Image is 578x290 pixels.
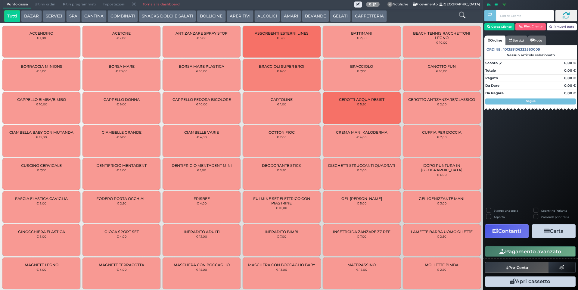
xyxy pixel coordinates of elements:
span: DENTIFRICIO MENTADENT MINI [172,163,232,168]
small: € 12,00 [196,235,207,238]
span: CAPPELLO BIMBA/BIMBO [17,97,66,102]
span: CAPPELLO FEDORA BICOLORE [172,97,231,102]
span: ACETONE [112,31,131,36]
small: € 5,00 [36,235,46,238]
span: CANOTTO FUN [428,64,456,69]
strong: Segue [526,99,536,103]
small: € 3,50 [277,168,286,172]
small: € 4,00 [197,135,207,139]
small: € 10,00 [436,41,447,44]
button: GELATI [330,10,351,22]
span: Ritiri programmati [60,0,99,9]
button: SPA [66,10,80,22]
span: ANTIZANZARE SPRAY STOP [176,31,228,36]
span: DOPO PUNTURA IN [GEOGRAPHIC_DATA] [408,163,475,172]
small: € 5,50 [357,102,366,106]
small: € 5,00 [36,201,46,205]
input: Codice Cliente [496,10,554,21]
strong: 0,00 € [564,68,576,73]
span: COTTON FIOC [269,130,295,135]
button: CANTINA [81,10,107,22]
button: Pagamento avanzato [485,246,576,257]
span: Ultimi ordini [31,0,60,9]
span: CUFFIA PER DOCCIA [422,130,461,135]
label: Scontrino Parlante [541,209,567,213]
button: Tutti [4,10,20,22]
span: FASCIA ELASTICA CAVIGLIA [15,196,68,201]
small: € 2,00 [277,135,287,139]
span: CEROTTI ACQUA RESIST [339,97,384,102]
span: GIOCA SPORT SET [104,229,139,234]
small: € 1,00 [37,36,46,40]
button: AMARI [281,10,301,22]
small: € 2,00 [357,36,367,40]
button: COMBINATI [107,10,138,22]
small: € 2,50 [437,235,446,238]
small: € 2,00 [117,36,126,40]
span: CIAMBELLE GRANDE [102,130,141,135]
button: Cerca Cliente [484,23,515,30]
small: € 5,00 [36,69,46,73]
small: € 15,00 [356,268,367,271]
span: MAGNETE LEGNO [25,263,58,267]
small: € 3,00 [437,201,447,205]
span: LAMETTE BARBA UOMO GILETTE [411,229,473,234]
button: Rimuovi tutto [547,23,577,30]
span: CUSCINO CERVICALE [21,163,62,168]
span: MASCHERA CON BOCCAGLIO BABY [248,263,315,267]
button: Contanti [485,224,529,238]
span: INFRADITO BIMBI [265,229,298,234]
small: € 3,00 [117,168,126,172]
small: € 4,00 [197,201,207,205]
span: CEROTTO ANTIZANZARE/CLASSICO [408,97,475,102]
span: BORSA MARE [109,64,135,69]
div: Nessun articolo selezionato [484,53,577,57]
button: BOLLICINE [197,10,225,22]
span: CIAMBELLA BABY CON MUTANDA [9,130,73,135]
small: € 10,00 [196,102,207,106]
strong: 0,00 € [564,91,576,95]
button: CAFFETTERIA [352,10,387,22]
small: € 15,00 [36,135,47,139]
small: € 20,00 [116,69,128,73]
span: MAGNETE TERRACOTTA [99,263,144,267]
small: € 13,00 [276,268,287,271]
strong: Totale [485,68,496,73]
span: MATERASSINO [347,263,376,267]
span: DEODORANTE STICK [262,163,301,168]
span: 0 [387,2,393,7]
small: € 7,00 [37,168,46,172]
small: € 15,00 [196,268,207,271]
span: Impostazioni [99,0,129,9]
a: Servizi [505,36,527,45]
span: MOLLETTE BIMBA [425,263,458,267]
span: FRISBEE [194,196,210,201]
span: MASCHERA CON BOCCAGLIO [174,263,230,267]
strong: 0,00 € [564,83,576,88]
small: € 10,00 [196,69,207,73]
small: € 6,00 [117,135,126,139]
small: € 2,00 [437,135,447,139]
small: € 2,00 [437,102,447,106]
span: ASSORBENTI ESTERNI LINES [255,31,309,36]
small: € 7,00 [357,235,366,238]
small: € 5,00 [357,201,367,205]
small: € 4,00 [117,235,127,238]
small: € 6,00 [277,69,287,73]
button: Rim. Cliente [515,23,546,30]
span: ACCENDINO [30,31,53,36]
span: BEACH TENNIS RACCHETTONI LEGNO [408,31,475,40]
small: € 3,00 [36,268,46,271]
span: BORSA MARE PLASTICA [179,64,224,69]
small: € 7,00 [357,69,366,73]
small: € 7,00 [277,235,286,238]
label: Asporto [494,215,505,219]
span: CAPPELLO DONNA [104,97,140,102]
button: Apri cassetto [485,276,576,287]
small: € 4,00 [117,268,127,271]
span: DENTIFRICIO MENTADENT [96,163,147,168]
button: APERITIVI [227,10,253,22]
span: GEL IGENIZZANTE MANI [419,196,465,201]
small: € 5,00 [197,36,207,40]
button: BAZAR [21,10,42,22]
